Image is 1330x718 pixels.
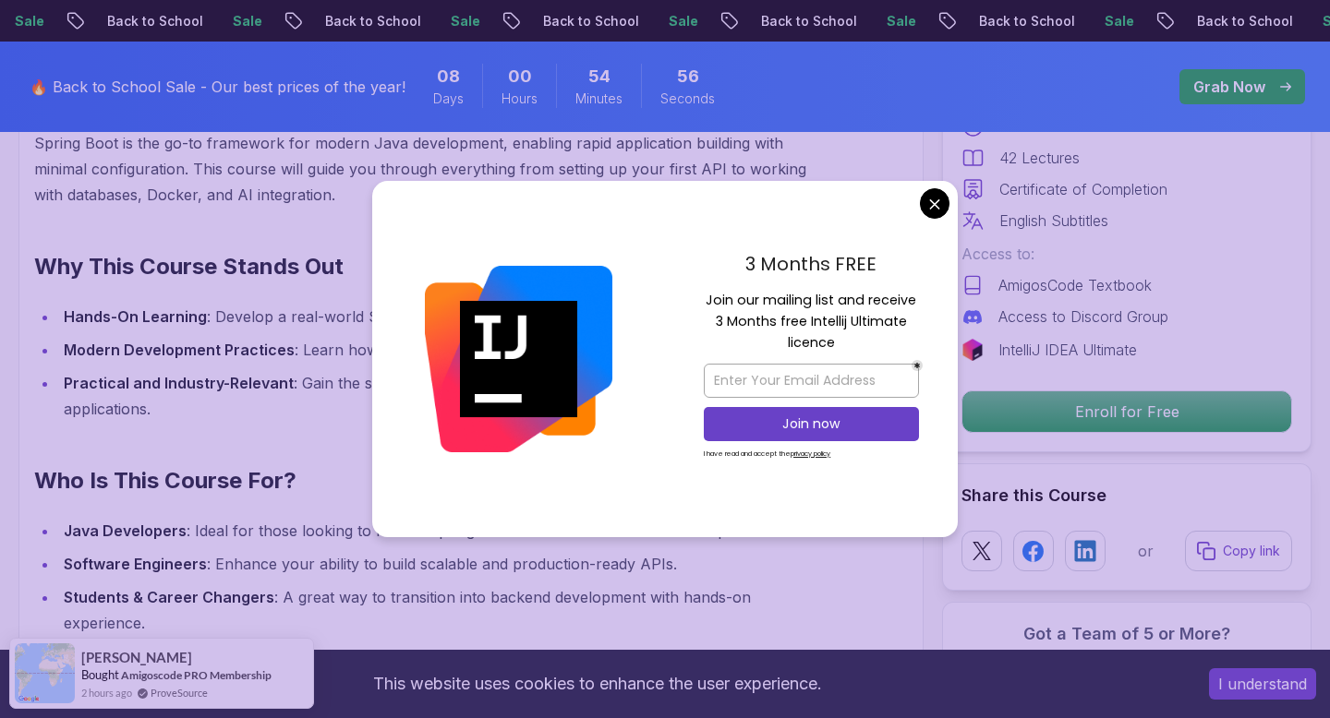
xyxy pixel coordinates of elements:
h2: Why This Course Stands Out [34,252,820,281]
span: 8 Days [437,64,460,90]
p: Sale [564,12,623,30]
p: Back to School [1093,12,1218,30]
p: English Subtitles [999,209,1108,232]
p: IntelliJ IDEA Ultimate [998,339,1137,361]
span: Seconds [660,90,715,108]
span: Hours [502,90,538,108]
p: Access to Discord Group [998,305,1168,328]
p: Back to School [875,12,1000,30]
button: Accept cookies [1209,668,1316,700]
span: 54 Minutes [588,64,611,90]
p: Enroll for Free [962,391,1291,432]
p: or [1138,540,1154,562]
strong: Practical and Industry-Relevant [64,374,294,392]
strong: Modern Development Practices [64,341,295,359]
p: Spring Boot is the go-to framework for modern Java development, enabling rapid application buildi... [34,130,820,208]
img: provesource social proof notification image [15,643,75,703]
p: Sale [782,12,841,30]
h2: Share this Course [961,483,1292,509]
li: : Learn how to containerize your apps and implement AI features. [58,337,820,363]
a: ProveSource [151,685,208,700]
strong: Software Engineers [64,555,207,573]
div: This website uses cookies to enhance the user experience. [14,664,1181,704]
span: 2 hours ago [81,685,132,700]
li: : Gain the skills needed for backend development in enterprise applications. [58,370,820,422]
p: 42 Lectures [999,147,1080,169]
span: Bought [81,667,119,682]
li: : Enhance your ability to build scalable and production-ready APIs. [58,551,820,577]
p: Certificate of Completion [999,178,1167,200]
p: Back to School [657,12,782,30]
span: Minutes [575,90,623,108]
p: Copy link [1223,542,1280,560]
p: Back to School [221,12,346,30]
span: Days [433,90,464,108]
h3: Got a Team of 5 or More? [961,621,1292,647]
img: jetbrains logo [961,339,984,361]
strong: Hands-On Learning [64,307,207,326]
p: Back to School [439,12,564,30]
li: : A great way to transition into backend development with hands-on experience. [58,584,820,636]
p: 🔥 Back to School Sale - Our best prices of the year! [30,76,405,98]
p: Back to School [3,12,128,30]
li: : Develop a real-world Spring Boot API with database support and Docker integration. [58,304,820,329]
p: Sale [1000,12,1059,30]
p: Access to: [961,243,1292,265]
strong: Java Developers [64,521,187,540]
strong: Students & Career Changers [64,588,274,606]
p: Sale [346,12,405,30]
li: : Ideal for those looking to master Spring Boot and modern backend development. [58,518,820,544]
p: Sale [1218,12,1277,30]
p: Grab Now [1193,76,1265,98]
p: Sale [128,12,187,30]
button: Enroll for Free [961,390,1292,433]
span: [PERSON_NAME] [81,650,192,665]
h2: Who Is This Course For? [34,466,820,496]
button: Copy link [1185,531,1292,571]
a: Amigoscode PRO Membership [121,668,272,682]
span: 56 Seconds [677,64,699,90]
p: AmigosCode Textbook [998,274,1152,296]
span: 0 Hours [508,64,532,90]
